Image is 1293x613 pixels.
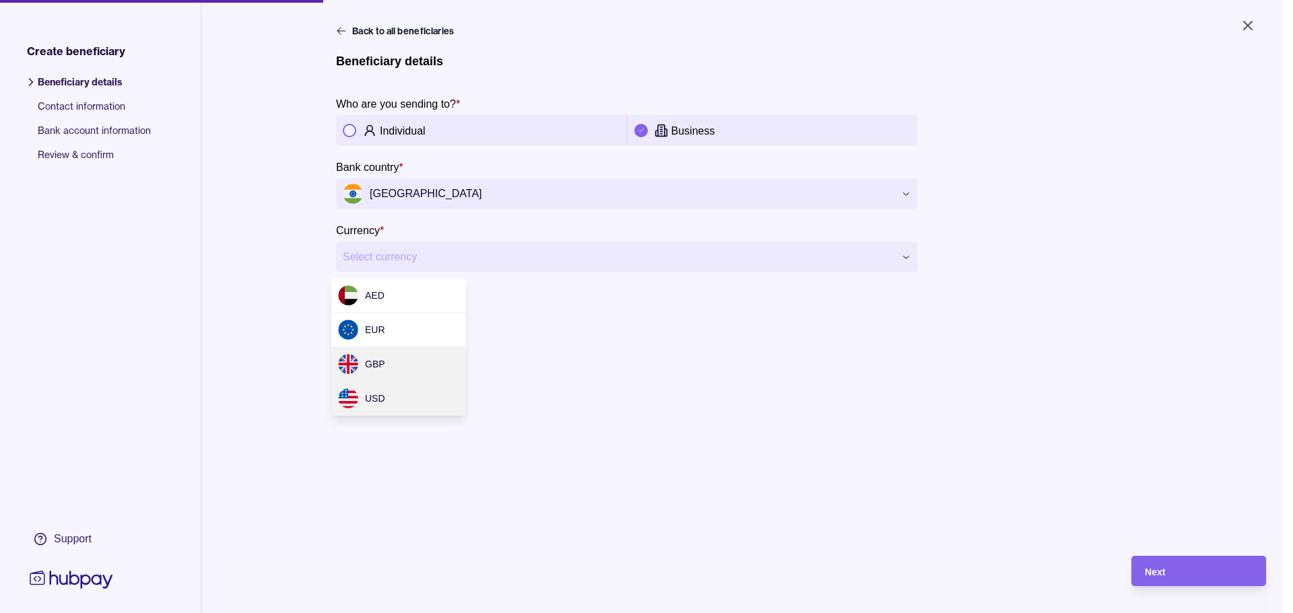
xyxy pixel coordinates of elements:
img: us [338,388,358,408]
span: Next [1145,567,1165,577]
img: gb [338,354,358,374]
img: ae [338,285,358,305]
span: EUR [365,324,385,335]
span: GBP [365,359,385,369]
img: eu [338,320,358,340]
span: AED [365,290,385,301]
span: USD [365,393,385,404]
